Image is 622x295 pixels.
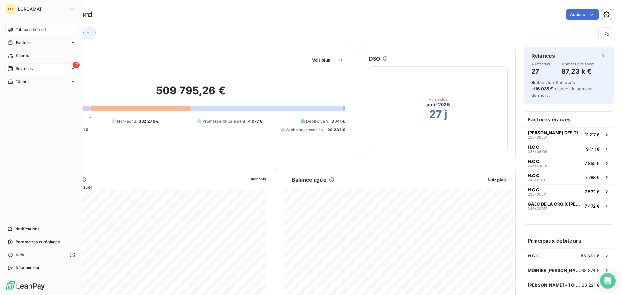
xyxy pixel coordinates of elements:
span: 9 141 € [586,146,600,152]
span: H.C.C. [528,159,541,164]
span: Chiffre d'affaires mensuel [37,184,246,190]
span: relances effectuées et relancés la semaine dernière. [531,80,594,98]
span: Paramètres et réglages [16,239,60,245]
span: Promesse de paiement [202,119,246,124]
span: Voir plus [488,177,506,182]
button: GAEC DE LA CROIX [PERSON_NAME]2464207477 472 € [524,199,614,213]
a: Clients [5,51,77,61]
span: À effectuer [531,62,551,66]
span: H.C.C. [528,173,541,178]
span: 4 077 € [248,119,263,124]
span: H.C.C. [528,144,541,150]
a: Tableau de bord [5,25,77,35]
span: 246419483 [528,178,547,182]
span: 11 217 € [585,132,600,137]
div: Open Intercom Messenger [600,273,616,289]
span: Débit divers [306,119,329,124]
span: 7 855 € [585,161,600,166]
span: Déconnexion [16,265,40,271]
button: H.C.C.2364061989 141 € [524,142,614,156]
span: Tâches [16,79,29,85]
span: 7 788 € [585,175,600,180]
span: H.C.C. [528,187,541,192]
button: H.C.C.2364055117 532 € [524,184,614,199]
span: 246420747 [528,207,547,210]
span: Non-échu [117,119,136,124]
h4: 27 [531,66,551,76]
h2: j [444,108,447,121]
span: Aide [16,252,24,258]
span: [PERSON_NAME] DES TILLEULS [528,130,582,135]
span: 382 276 € [139,119,159,124]
button: H.C.C.2464179247 855 € [524,156,614,170]
span: 3 741 € [331,119,345,124]
h6: DSO [369,55,380,62]
div: LO [5,4,16,14]
button: Voir plus [486,177,508,183]
a: Aide [5,250,77,260]
span: -28 285 € [326,127,345,133]
span: 8 [531,80,534,85]
span: Voir plus [312,57,330,62]
button: Voir plus [249,176,268,182]
span: Clients [16,53,29,59]
a: Paramètres et réglages [5,237,77,247]
span: 7 472 € [585,203,600,209]
span: Avoirs non associés [286,127,323,133]
span: 246417924 [528,164,547,168]
span: 256400551 [528,135,547,139]
span: Notifications [15,226,39,232]
span: Tableau de bord [16,27,46,33]
span: GAEC DE LA CROIX [PERSON_NAME] [528,201,582,207]
span: 0 [89,113,91,119]
h4: 87,23 k € [561,66,594,76]
h2: 27 [429,108,442,121]
button: H.C.C.2464194837 788 € [524,170,614,184]
span: 16 035 € [535,86,553,91]
a: Tâches [5,76,77,87]
h2: 509 795,26 € [37,84,345,104]
button: Voir plus [310,57,332,63]
span: H.C.C. [528,253,541,258]
span: août 2025 [427,101,450,108]
span: Voir plus [251,177,266,181]
span: 23 221 € [582,282,600,288]
span: 17 [73,62,80,68]
h6: Balance âgée [292,176,327,184]
span: [PERSON_NAME] - TOITULOR [528,282,582,288]
span: 236405511 [528,192,546,196]
a: 17Relances [5,63,77,74]
span: Montant à relancer [561,62,594,66]
h6: Factures échues [524,112,614,127]
h6: Relances [531,52,555,60]
span: 7 532 € [585,189,600,194]
span: 58 339 € [581,253,600,258]
h6: Principaux débiteurs [524,233,614,248]
button: [PERSON_NAME] DES TILLEULS25640055111 217 € [524,127,614,142]
span: Relances [16,66,33,72]
span: 38 874 € [582,268,600,273]
button: Actions [566,9,599,20]
span: Factures [16,40,32,46]
a: Factures [5,38,77,48]
span: Mois actuel [428,97,449,101]
span: MOINIER [PERSON_NAME] [528,268,582,273]
img: Logo LeanPay [5,281,45,291]
span: 236406198 [528,150,547,153]
span: LORCAMAT [18,6,65,12]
